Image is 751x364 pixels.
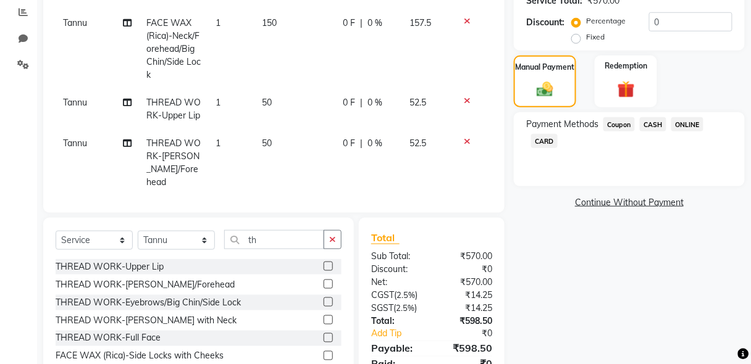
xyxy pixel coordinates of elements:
[262,97,272,108] span: 50
[360,137,363,150] span: |
[432,341,501,356] div: ₹598.50
[146,17,201,80] span: FACE WAX (Rica)-Neck/Forehead/Big Chin/Side Lock
[586,15,626,27] label: Percentage
[343,17,355,30] span: 0 F
[371,289,394,300] span: CGST
[63,17,87,28] span: Tannu
[409,17,431,28] span: 157.5
[432,315,501,328] div: ₹598.50
[640,117,666,131] span: CASH
[367,96,382,109] span: 0 %
[612,79,640,101] img: _gift.svg
[362,289,432,302] div: ( )
[63,138,87,149] span: Tannu
[262,17,277,28] span: 150
[396,303,414,313] span: 2.5%
[367,17,382,30] span: 0 %
[56,314,237,327] div: THREAD WORK-[PERSON_NAME] with Neck
[526,118,598,131] span: Payment Methods
[216,138,221,149] span: 1
[443,328,501,341] div: ₹0
[216,17,221,28] span: 1
[362,315,432,328] div: Total:
[56,296,241,309] div: THREAD WORK-Eyebrows/Big Chin/Side Lock
[224,230,324,249] input: Search or Scan
[516,62,575,73] label: Manual Payment
[216,97,221,108] span: 1
[371,231,400,244] span: Total
[526,16,564,29] div: Discount:
[432,289,501,302] div: ₹14.25
[409,138,426,149] span: 52.5
[586,31,605,43] label: Fixed
[371,302,393,313] span: SGST
[343,137,355,150] span: 0 F
[362,341,432,356] div: Payable:
[396,290,415,300] span: 2.5%
[516,196,742,209] a: Continue Without Payment
[362,276,432,289] div: Net:
[262,138,272,149] span: 50
[146,138,201,188] span: THREAD WORK-[PERSON_NAME]/Forehead
[360,17,363,30] span: |
[343,96,355,109] span: 0 F
[532,80,558,99] img: _cash.svg
[531,134,558,148] span: CARD
[56,260,164,273] div: THREAD WORK-Upper Lip
[671,117,703,131] span: ONLINE
[432,302,501,315] div: ₹14.25
[56,278,235,291] div: THREAD WORK-[PERSON_NAME]/Forehead
[367,137,382,150] span: 0 %
[56,332,161,345] div: THREAD WORK-Full Face
[360,96,363,109] span: |
[409,97,426,108] span: 52.5
[432,276,501,289] div: ₹570.00
[362,250,432,263] div: Sub Total:
[362,328,443,341] a: Add Tip
[605,60,647,72] label: Redemption
[603,117,635,131] span: Coupon
[56,350,224,363] div: FACE WAX (Rica)-Side Locks with Cheeks
[432,250,501,263] div: ₹570.00
[362,302,432,315] div: ( )
[432,263,501,276] div: ₹0
[362,263,432,276] div: Discount:
[63,97,87,108] span: Tannu
[146,97,201,121] span: THREAD WORK-Upper Lip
